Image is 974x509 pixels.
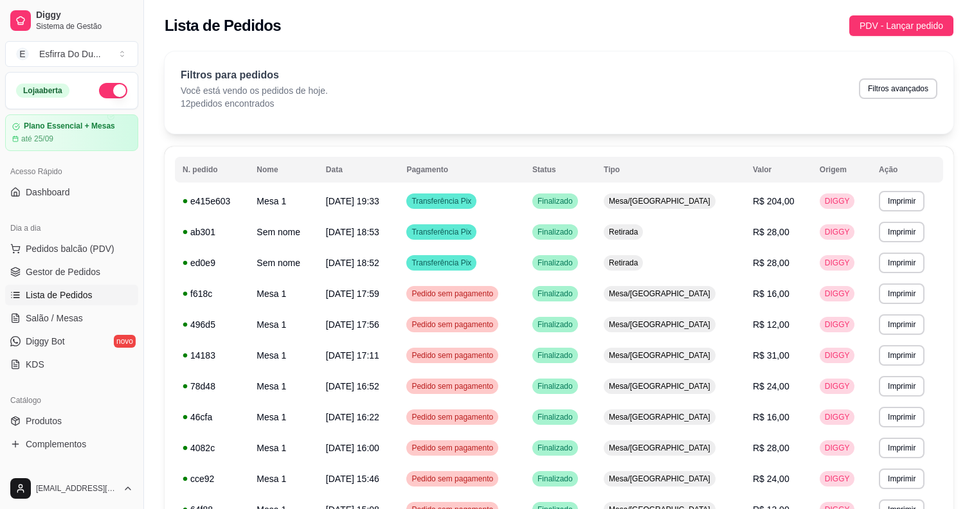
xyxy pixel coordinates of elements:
span: R$ 24,00 [753,474,789,484]
a: Gestor de Pedidos [5,262,138,282]
span: Mesa/[GEOGRAPHIC_DATA] [606,474,713,484]
th: Ação [871,157,943,183]
td: Mesa 1 [249,278,318,309]
span: Produtos [26,415,62,427]
span: DIGGY [822,196,852,206]
span: DIGGY [822,474,852,484]
td: Mesa 1 [249,309,318,340]
a: DiggySistema de Gestão [5,5,138,36]
span: Pedidos balcão (PDV) [26,242,114,255]
span: KDS [26,358,44,371]
th: Data [318,157,399,183]
article: até 25/09 [21,134,53,144]
button: PDV - Lançar pedido [849,15,953,36]
span: DIGGY [822,319,852,330]
th: Status [525,157,596,183]
a: Complementos [5,434,138,454]
td: Mesa 1 [249,433,318,463]
p: Você está vendo os pedidos de hoje. [181,84,328,97]
span: Mesa/[GEOGRAPHIC_DATA] [606,289,713,299]
a: Dashboard [5,182,138,202]
span: Finalizado [535,289,575,299]
button: Imprimir [879,253,924,273]
span: Mesa/[GEOGRAPHIC_DATA] [606,443,713,453]
button: Imprimir [879,222,924,242]
div: Acesso Rápido [5,161,138,182]
span: Mesa/[GEOGRAPHIC_DATA] [606,381,713,391]
span: Pedido sem pagamento [409,319,496,330]
span: Lista de Pedidos [26,289,93,301]
span: R$ 204,00 [753,196,795,206]
span: DIGGY [822,289,852,299]
a: Diggy Botnovo [5,331,138,352]
span: PDV - Lançar pedido [860,19,943,33]
span: Pedido sem pagamento [409,474,496,484]
span: Dashboard [26,186,70,199]
td: Mesa 1 [249,186,318,217]
th: Pagamento [399,157,525,183]
div: 496d5 [183,318,241,331]
a: KDS [5,354,138,375]
th: Origem [812,157,871,183]
span: [DATE] 16:00 [326,443,379,453]
span: Finalizado [535,258,575,268]
a: Lista de Pedidos [5,285,138,305]
div: ab301 [183,226,241,238]
p: 12 pedidos encontrados [181,97,328,110]
span: Finalizado [535,227,575,237]
span: [DATE] 17:59 [326,289,379,299]
span: Pedido sem pagamento [409,381,496,391]
span: [DATE] 15:46 [326,474,379,484]
span: Retirada [606,258,640,268]
span: DIGGY [822,227,852,237]
span: Gestor de Pedidos [26,265,100,278]
span: Mesa/[GEOGRAPHIC_DATA] [606,350,713,361]
td: Sem nome [249,247,318,278]
span: R$ 12,00 [753,319,789,330]
span: Pedido sem pagamento [409,443,496,453]
span: Complementos [26,438,86,451]
span: Mesa/[GEOGRAPHIC_DATA] [606,196,713,206]
span: Mesa/[GEOGRAPHIC_DATA] [606,319,713,330]
button: Select a team [5,41,138,67]
span: Transferência Pix [409,258,474,268]
div: 46cfa [183,411,241,424]
div: cce92 [183,472,241,485]
th: Valor [745,157,812,183]
th: Tipo [596,157,745,183]
a: Produtos [5,411,138,431]
span: R$ 28,00 [753,227,789,237]
td: Mesa 1 [249,402,318,433]
td: Sem nome [249,217,318,247]
h2: Lista de Pedidos [165,15,281,36]
span: DIGGY [822,350,852,361]
span: Diggy Bot [26,335,65,348]
th: Nome [249,157,318,183]
div: Loja aberta [16,84,69,98]
span: Finalizado [535,350,575,361]
span: Retirada [606,227,640,237]
div: 4082c [183,442,241,454]
span: R$ 16,00 [753,412,789,422]
span: Pedido sem pagamento [409,350,496,361]
span: Finalizado [535,412,575,422]
a: Salão / Mesas [5,308,138,328]
span: DIGGY [822,443,852,453]
span: Finalizado [535,196,575,206]
span: [DATE] 19:33 [326,196,379,206]
div: ed0e9 [183,256,241,269]
span: E [16,48,29,60]
div: f618c [183,287,241,300]
button: Imprimir [879,469,924,489]
span: Finalizado [535,443,575,453]
span: [DATE] 17:11 [326,350,379,361]
button: Imprimir [879,314,924,335]
span: R$ 24,00 [753,381,789,391]
article: Plano Essencial + Mesas [24,121,115,131]
div: 14183 [183,349,241,362]
span: R$ 28,00 [753,258,789,268]
span: [DATE] 18:52 [326,258,379,268]
div: Dia a dia [5,218,138,238]
span: R$ 28,00 [753,443,789,453]
span: Finalizado [535,381,575,391]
